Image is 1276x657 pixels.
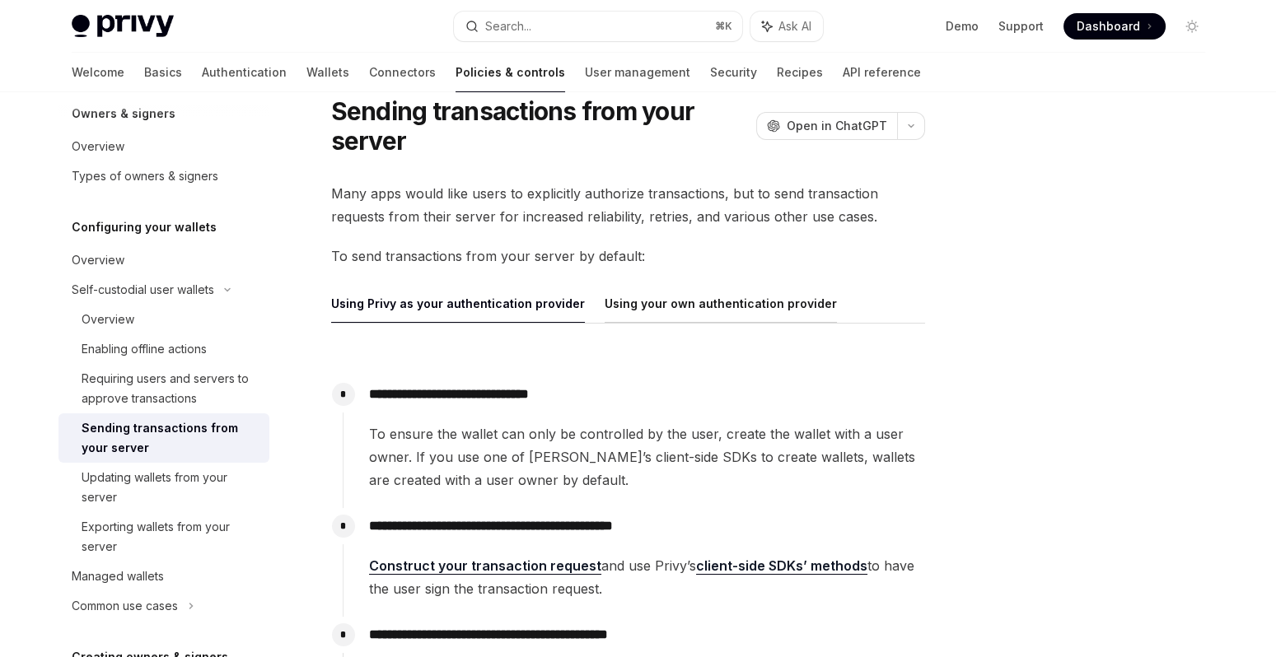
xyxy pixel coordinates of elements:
[1077,18,1140,35] span: Dashboard
[58,561,269,591] a: Managed wallets
[485,16,531,36] div: Search...
[369,557,601,575] a: Construct your transaction request
[58,305,269,334] a: Overview
[331,182,925,228] span: Many apps would like users to explicitly authorize transactions, but to send transaction requests...
[72,250,124,270] div: Overview
[58,364,269,413] a: Requiring users and servers to approve transactions
[585,53,690,92] a: User management
[144,53,182,92] a: Basics
[72,137,124,156] div: Overview
[750,12,823,41] button: Ask AI
[715,20,732,33] span: ⌘ K
[72,217,217,237] h5: Configuring your wallets
[82,517,259,557] div: Exporting wallets from your server
[369,422,924,492] span: To ensure the wallet can only be controlled by the user, create the wallet with a user owner. If ...
[58,132,269,161] a: Overview
[306,53,349,92] a: Wallets
[369,53,436,92] a: Connectors
[72,566,164,586] div: Managed wallets
[331,245,925,268] span: To send transactions from your server by default:
[72,15,174,38] img: light logo
[756,112,897,140] button: Open in ChatGPT
[82,468,259,507] div: Updating wallets from your server
[787,118,887,134] span: Open in ChatGPT
[72,166,218,186] div: Types of owners & signers
[777,53,823,92] a: Recipes
[58,463,269,512] a: Updating wallets from your server
[710,53,757,92] a: Security
[946,18,979,35] a: Demo
[454,12,742,41] button: Search...⌘K
[72,280,214,300] div: Self-custodial user wallets
[778,18,811,35] span: Ask AI
[72,53,124,92] a: Welcome
[82,369,259,408] div: Requiring users and servers to approve transactions
[58,413,269,463] a: Sending transactions from your server
[202,53,287,92] a: Authentication
[58,245,269,275] a: Overview
[998,18,1044,35] a: Support
[58,512,269,561] a: Exporting wallets from your server
[331,96,750,156] h1: Sending transactions from your server
[58,161,269,191] a: Types of owners & signers
[72,596,178,616] div: Common use cases
[369,554,924,600] span: and use Privy’s to have the user sign the transaction request.
[605,284,837,323] button: Using your own authentication provider
[696,557,867,575] a: client-side SDKs’ methods
[82,310,134,329] div: Overview
[331,284,585,323] button: Using Privy as your authentication provider
[1063,13,1166,40] a: Dashboard
[58,334,269,364] a: Enabling offline actions
[843,53,921,92] a: API reference
[456,53,565,92] a: Policies & controls
[82,339,207,359] div: Enabling offline actions
[1179,13,1205,40] button: Toggle dark mode
[82,418,259,458] div: Sending transactions from your server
